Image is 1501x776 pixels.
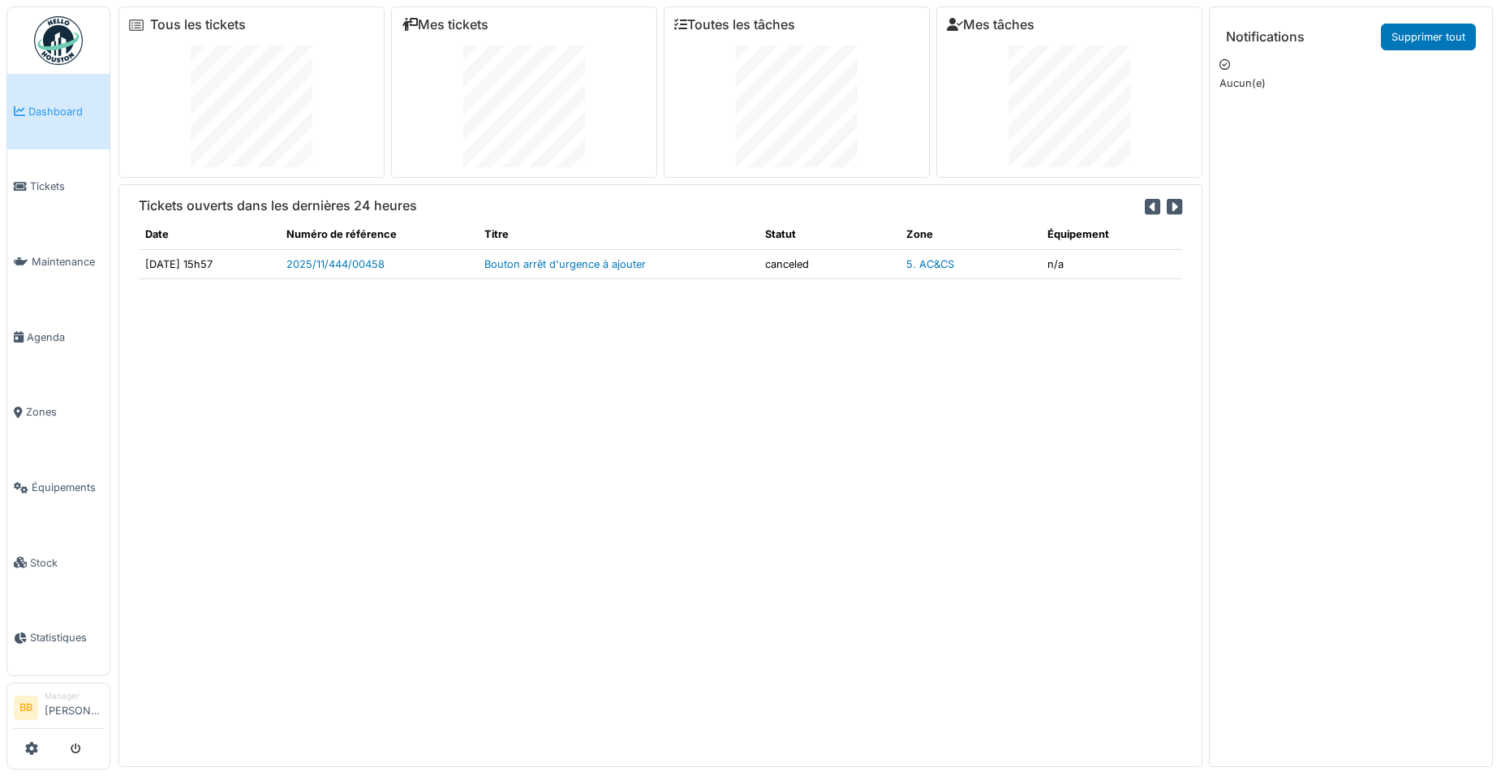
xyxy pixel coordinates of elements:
[139,249,280,278] td: [DATE] 15h57
[7,525,110,601] a: Stock
[900,220,1041,249] th: Zone
[14,690,103,729] a: BB Manager[PERSON_NAME]
[484,258,646,270] a: Bouton arrêt d'urgence à ajouter
[1219,75,1482,91] p: Aucun(e)
[1381,24,1476,50] a: Supprimer tout
[947,17,1034,32] a: Mes tâches
[150,17,246,32] a: Tous les tickets
[759,249,900,278] td: canceled
[30,630,103,645] span: Statistiques
[26,404,103,420] span: Zones
[7,601,110,676] a: Statistiques
[32,254,103,269] span: Maintenance
[7,74,110,149] a: Dashboard
[759,220,900,249] th: Statut
[7,149,110,225] a: Tickets
[45,690,103,702] div: Manager
[27,330,103,345] span: Agenda
[139,198,417,213] h6: Tickets ouverts dans les dernières 24 heures
[402,17,488,32] a: Mes tickets
[7,224,110,300] a: Maintenance
[280,220,479,249] th: Numéro de référence
[7,375,110,451] a: Zones
[286,258,385,270] a: 2025/11/444/00458
[674,17,795,32] a: Toutes les tâches
[28,104,103,119] span: Dashboard
[30,179,103,194] span: Tickets
[478,220,759,249] th: Titre
[906,258,954,270] a: 5. AC&CS
[7,300,110,375] a: Agenda
[30,555,103,571] span: Stock
[139,220,280,249] th: Date
[1226,29,1305,45] h6: Notifications
[45,690,103,725] li: [PERSON_NAME]
[7,450,110,525] a: Équipements
[14,696,38,720] li: BB
[1041,249,1182,278] td: n/a
[32,480,103,495] span: Équipements
[34,16,83,65] img: Badge_color-CXgf-gQk.svg
[1041,220,1182,249] th: Équipement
